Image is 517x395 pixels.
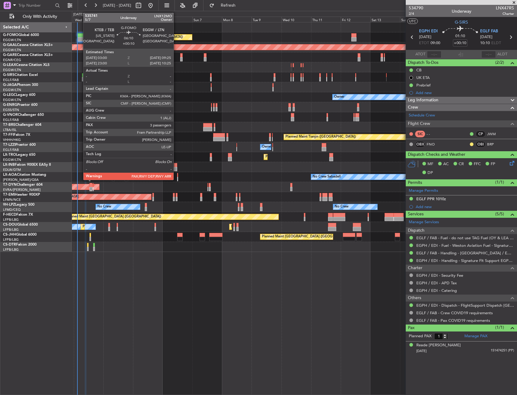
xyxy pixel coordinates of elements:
[416,303,514,308] a: EGPH / EDI - Dispatch - FlightSupport Dispatch [GEOGRAPHIC_DATA]
[3,83,17,87] span: G-JAGA
[480,34,493,40] span: [DATE]
[3,108,19,112] a: EGSS/STN
[3,113,44,117] a: G-VNORChallenger 650
[427,131,440,137] div: - -
[409,219,439,225] a: Manage Services
[3,93,16,97] span: G-LEGC
[103,3,131,8] span: [DATE] - [DATE]
[408,104,418,111] span: Crew
[495,211,504,217] span: (5/5)
[216,3,241,8] span: Refresh
[408,325,415,331] span: Pax
[3,243,16,246] span: CS-DTR
[496,5,514,11] span: LNX47RS
[3,33,18,37] span: G-FOMO
[416,75,430,80] div: UK ETA
[3,103,37,107] a: G-ENRGPraetor 600
[16,15,64,19] span: Only With Activity
[409,11,423,16] span: 2/4
[133,17,163,22] div: Fri 5
[427,51,441,58] input: --:--
[408,295,421,302] span: Others
[415,51,425,57] span: ATOT
[416,318,490,323] a: EGLF / FAB - Pax COVID19 requirements
[480,28,498,34] span: EGLF FAB
[3,68,21,72] a: EGGW/LTN
[491,40,501,46] span: ELDT
[3,43,17,47] span: G-GAAL
[491,161,495,167] span: FP
[452,8,471,15] div: Underway
[419,40,429,46] span: ETOT
[487,131,501,137] a: JWM
[408,179,422,186] span: Permits
[495,59,504,66] span: (2/2)
[474,161,481,167] span: FFC
[415,141,425,148] div: OBX
[3,98,21,102] a: EGGW/LTN
[3,247,19,252] a: LFPB/LBG
[416,235,514,240] a: EGLF / FAB - Fuel - do not use TAG Fuel (OY & LEA only) EGLF / FAB
[73,12,83,17] div: [DATE]
[416,67,421,73] div: CB
[3,123,15,127] span: T7-BRE
[459,161,464,167] span: CR
[427,142,440,147] a: FNO
[3,83,38,87] a: G-JAGAPhenom 300
[334,93,344,102] div: Owner
[409,188,438,194] a: Manage Permits
[335,202,349,211] div: No Crew
[416,90,514,95] div: Add new
[3,163,15,167] span: LX-INB
[455,19,468,25] span: G-SIRS
[3,183,17,187] span: T7-DYN
[3,93,35,97] a: G-LEGCLegacy 600
[3,58,21,62] a: EGNR/CEG
[495,324,504,331] span: (1/1)
[105,172,173,181] div: No Crew [GEOGRAPHIC_DATA] (Dublin Intl)
[252,17,281,22] div: Tue 9
[3,233,16,237] span: CS-JHH
[3,233,37,237] a: CS-JHHGlobal 6000
[103,17,133,22] div: Thu 4
[408,211,424,218] span: Services
[408,97,438,104] span: Leg Information
[206,1,243,10] button: Refresh
[407,18,418,24] button: UTC
[3,227,19,232] a: LFPB/LBG
[370,17,400,22] div: Sat 13
[3,197,21,202] a: LFMN/NCE
[3,163,51,167] a: LX-INBFalcon 900EX EASy II
[416,196,446,201] div: EGLF PPR 1010z
[416,243,514,248] a: EGPH / EDI - Fuel - Weston Aviation Fuel - Signature - EGPH / EDI
[415,131,425,137] div: SIC
[464,333,487,339] a: Manage PAX
[3,133,30,137] a: T7-FFIFalcon 7X
[400,17,430,22] div: Sun 14
[3,223,17,227] span: CS-DOU
[3,113,18,117] span: G-VNOR
[3,153,35,157] a: LX-TROLegacy 650
[408,227,424,234] span: Dispatch
[409,113,435,119] a: Schedule Crew
[416,204,514,209] div: Add new
[3,243,37,246] a: CS-DTRFalcon 2000
[3,223,38,227] a: CS-DOUGlobal 6500
[3,237,19,242] a: LFPB/LBG
[480,40,490,46] span: 10:10
[408,265,422,272] span: Charter
[495,179,504,185] span: (1/1)
[341,17,370,22] div: Fri 12
[3,203,34,207] a: 9H-LPZLegacy 500
[455,33,465,39] span: 01:10
[3,133,14,137] span: T7-FFI
[419,28,438,34] span: EGPH EDI
[3,213,16,217] span: F-HECD
[416,273,463,278] a: EGPH / EDI - Security Fee
[409,333,431,339] label: Planned PAX
[222,17,252,22] div: Mon 8
[3,118,19,122] a: EGLF/FAB
[497,51,507,57] span: ALDT
[311,17,341,22] div: Thu 11
[3,188,41,192] a: EVRA/[PERSON_NAME]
